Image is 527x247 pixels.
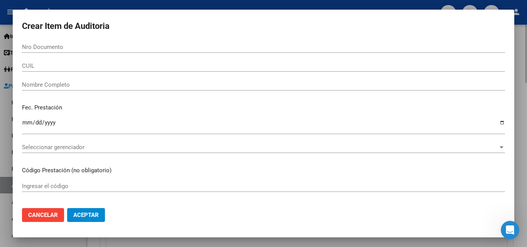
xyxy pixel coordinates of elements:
h2: Crear Item de Auditoria [22,19,505,34]
span: Aceptar [73,212,99,218]
p: Fec. Prestación [22,103,505,112]
span: Cancelar [28,212,58,218]
button: Aceptar [67,208,105,222]
button: Cancelar [22,208,64,222]
span: Seleccionar gerenciador [22,144,498,151]
iframe: Intercom live chat [501,221,519,239]
p: Código Prestación (no obligatorio) [22,166,505,175]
